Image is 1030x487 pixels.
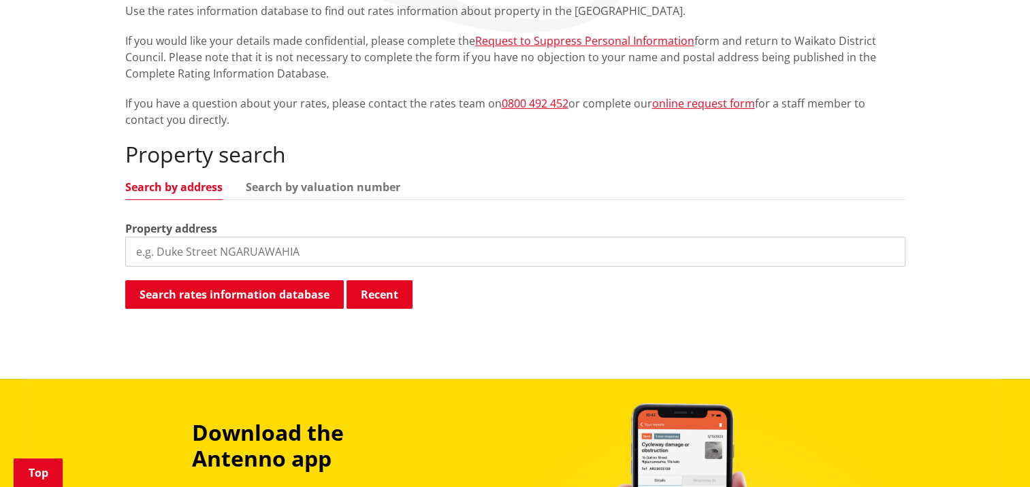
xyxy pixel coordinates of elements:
a: Request to Suppress Personal Information [475,33,694,48]
button: Recent [347,280,413,309]
a: 0800 492 452 [502,96,568,111]
label: Property address [125,220,217,237]
p: Use the rates information database to find out rates information about property in the [GEOGRAPHI... [125,3,905,19]
h2: Property search [125,141,905,167]
p: If you have a question about your rates, please contact the rates team on or complete our for a s... [125,95,905,128]
a: online request form [652,96,755,111]
p: If you would like your details made confidential, please complete the form and return to Waikato ... [125,33,905,82]
h3: Download the Antenno app [192,420,438,472]
input: e.g. Duke Street NGARUAWAHIA [125,237,905,267]
a: Search by address [125,182,223,192]
iframe: Messenger Launcher [967,430,1016,479]
button: Search rates information database [125,280,344,309]
a: Top [14,458,63,487]
a: Search by valuation number [246,182,400,192]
